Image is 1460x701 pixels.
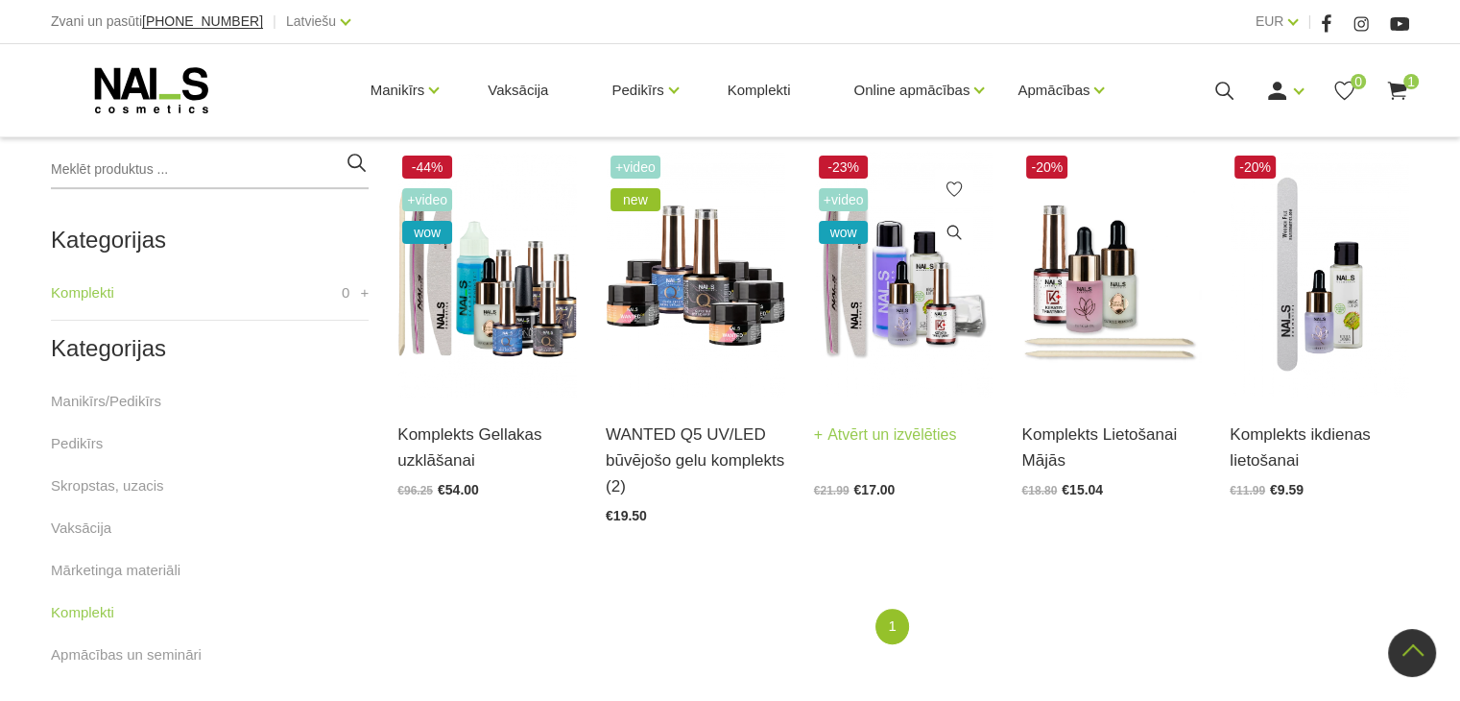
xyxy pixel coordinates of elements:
[286,10,336,33] a: Latviešu
[1351,74,1366,89] span: 0
[1270,482,1304,497] span: €9.59
[610,188,660,211] span: new
[51,390,161,413] a: Manikīrs/Pedikīrs
[610,156,660,179] span: +Video
[142,13,263,29] span: [PHONE_NUMBER]
[819,156,869,179] span: -23%
[51,432,103,455] a: Pedikīrs
[853,482,895,497] span: €17.00
[1256,10,1284,33] a: EUR
[1230,151,1409,398] img: Komplektā ietilst:- Organic Lotion Lithi&Jasmine 50 ml;- Melleņu Kutikulu eļļa 15 ml;- Wooden Fil...
[397,151,577,398] img: Gellakas uzklāšanas komplektā ietilpst:Wipe Off Solutions 3in1/30mlBrilliant Bond Bezskābes praim...
[472,44,563,136] a: Vaksācija
[397,422,577,473] a: Komplekts Gellakas uzklāšanai
[402,188,452,211] span: +Video
[1332,79,1356,103] a: 0
[712,44,806,136] a: Komplekti
[1021,151,1201,398] img: Komplektā ietilpst:- Keratīna līdzeklis bojātu nagu atjaunošanai, 14 ml,- Kutikulas irdinātājs ar...
[51,601,114,624] a: Komplekti
[1230,422,1409,473] a: Komplekts ikdienas lietošanai
[273,10,276,34] span: |
[814,151,993,398] img: Gellakas noņemšanas komplekts ietver▪️ Līdzeklis Gellaku un citu Soak Off produktu noņemšanai (10...
[814,422,957,448] a: Atvērt un izvēlēties
[397,609,1409,644] nav: catalog-product-list
[142,14,263,29] a: [PHONE_NUMBER]
[51,474,164,497] a: Skropstas, uzacis
[1385,79,1409,103] a: 1
[402,156,452,179] span: -44%
[814,484,850,497] span: €21.99
[51,559,180,582] a: Mārketinga materiāli
[606,422,785,500] a: WANTED Q5 UV/LED būvējošo gelu komplekts (2)
[1403,74,1419,89] span: 1
[402,221,452,244] span: wow
[1026,156,1067,179] span: -20%
[1021,484,1057,497] span: €18.80
[51,10,263,34] div: Zvani un pasūti
[438,482,479,497] span: €54.00
[51,228,369,253] h2: Kategorijas
[397,484,433,497] span: €96.25
[1230,484,1265,497] span: €11.99
[819,188,869,211] span: +Video
[875,609,908,644] a: 1
[51,281,114,304] a: Komplekti
[1307,10,1311,34] span: |
[611,52,663,129] a: Pedikīrs
[51,517,111,540] a: Vaksācija
[51,151,369,189] input: Meklēt produktus ...
[51,643,202,666] a: Apmācības un semināri
[371,52,425,129] a: Manikīrs
[853,52,969,129] a: Online apmācības
[1062,482,1103,497] span: €15.04
[606,508,647,523] span: €19.50
[342,281,349,304] span: 0
[1017,52,1089,129] a: Apmācības
[51,336,369,361] h2: Kategorijas
[361,281,370,304] a: +
[606,151,785,398] img: Wanted gelu starta komplekta ietilpst:- Quick Builder Clear HYBRID bāze UV/LED, 8 ml;- Quick Crys...
[1021,422,1201,473] a: Komplekts Lietošanai Mājās
[1234,156,1276,179] span: -20%
[819,221,869,244] span: wow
